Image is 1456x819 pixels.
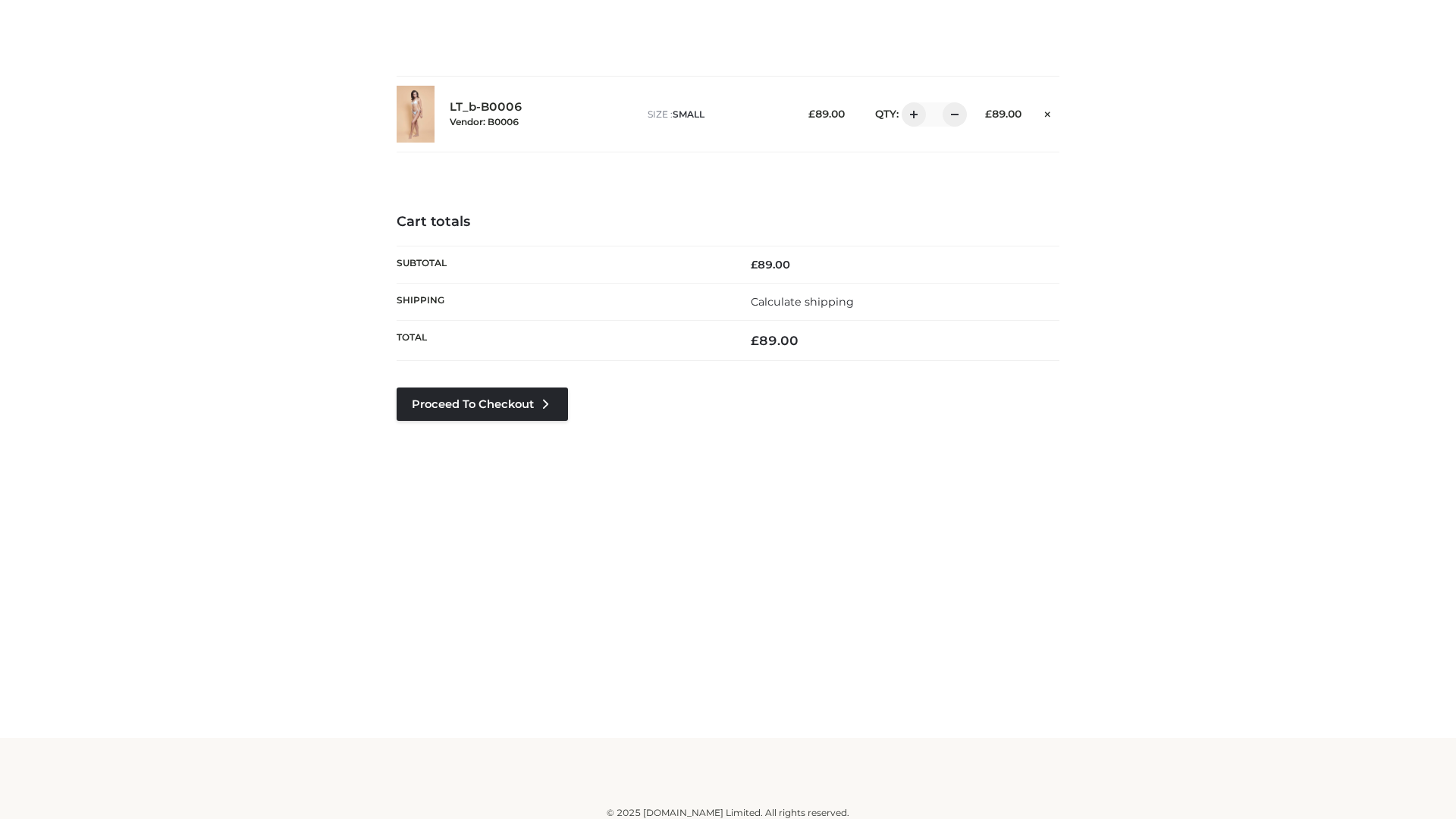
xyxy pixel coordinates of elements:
span: £ [808,108,815,120]
p: size : [648,108,785,121]
span: £ [751,333,759,348]
span: £ [985,108,992,120]
a: LT_b-B0006 [450,100,522,115]
div: QTY: [860,102,962,127]
a: Remove this item [1037,102,1059,122]
bdi: 89.00 [985,108,1021,120]
th: Subtotal [397,246,728,283]
span: £ [751,258,758,271]
bdi: 89.00 [751,258,790,271]
small: Vendor: B0006 [450,116,519,127]
a: Calculate shipping [751,295,854,309]
span: SMALL [673,108,704,120]
bdi: 89.00 [751,333,799,348]
h4: Cart totals [397,214,1059,231]
th: Total [397,321,728,361]
bdi: 89.00 [808,108,845,120]
a: Proceed to Checkout [397,388,568,421]
img: LT_b-B0006 - SMALL [397,86,435,143]
th: Shipping [397,283,728,320]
